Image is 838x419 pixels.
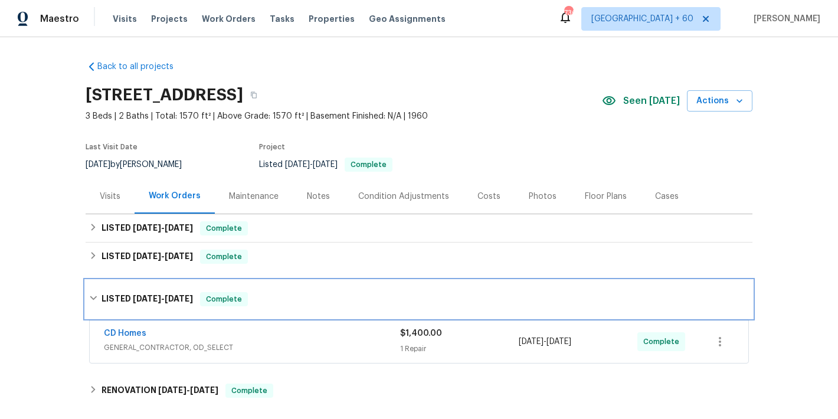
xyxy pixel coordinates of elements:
[687,90,752,112] button: Actions
[313,161,338,169] span: [DATE]
[100,191,120,202] div: Visits
[133,224,161,232] span: [DATE]
[86,89,243,101] h2: [STREET_ADDRESS]
[285,161,310,169] span: [DATE]
[190,386,218,394] span: [DATE]
[86,377,752,405] div: RENOVATION [DATE]-[DATE]Complete
[309,13,355,25] span: Properties
[201,222,247,234] span: Complete
[229,191,279,202] div: Maintenance
[102,384,218,398] h6: RENOVATION
[546,338,571,346] span: [DATE]
[86,110,602,122] span: 3 Beds | 2 Baths | Total: 1570 ft² | Above Grade: 1570 ft² | Basement Finished: N/A | 1960
[86,158,196,172] div: by [PERSON_NAME]
[86,161,110,169] span: [DATE]
[102,221,193,235] h6: LISTED
[259,161,392,169] span: Listed
[86,280,752,318] div: LISTED [DATE]-[DATE]Complete
[358,191,449,202] div: Condition Adjustments
[133,294,193,303] span: -
[158,386,218,394] span: -
[270,15,294,23] span: Tasks
[227,385,272,397] span: Complete
[165,252,193,260] span: [DATE]
[151,13,188,25] span: Projects
[285,161,338,169] span: -
[477,191,500,202] div: Costs
[104,329,146,338] a: CD Homes
[102,250,193,264] h6: LISTED
[400,343,519,355] div: 1 Repair
[519,336,571,348] span: -
[86,61,199,73] a: Back to all projects
[749,13,820,25] span: [PERSON_NAME]
[564,7,572,19] div: 736
[202,13,256,25] span: Work Orders
[149,190,201,202] div: Work Orders
[585,191,627,202] div: Floor Plans
[400,329,442,338] span: $1,400.00
[591,13,693,25] span: [GEOGRAPHIC_DATA] + 60
[165,224,193,232] span: [DATE]
[165,294,193,303] span: [DATE]
[113,13,137,25] span: Visits
[86,214,752,243] div: LISTED [DATE]-[DATE]Complete
[86,143,138,150] span: Last Visit Date
[40,13,79,25] span: Maestro
[133,252,193,260] span: -
[655,191,679,202] div: Cases
[369,13,446,25] span: Geo Assignments
[133,294,161,303] span: [DATE]
[104,342,400,353] span: GENERAL_CONTRACTOR, OD_SELECT
[201,293,247,305] span: Complete
[346,161,391,168] span: Complete
[201,251,247,263] span: Complete
[102,292,193,306] h6: LISTED
[696,94,743,109] span: Actions
[519,338,544,346] span: [DATE]
[133,224,193,232] span: -
[259,143,285,150] span: Project
[158,386,186,394] span: [DATE]
[643,336,684,348] span: Complete
[623,95,680,107] span: Seen [DATE]
[529,191,557,202] div: Photos
[133,252,161,260] span: [DATE]
[86,243,752,271] div: LISTED [DATE]-[DATE]Complete
[307,191,330,202] div: Notes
